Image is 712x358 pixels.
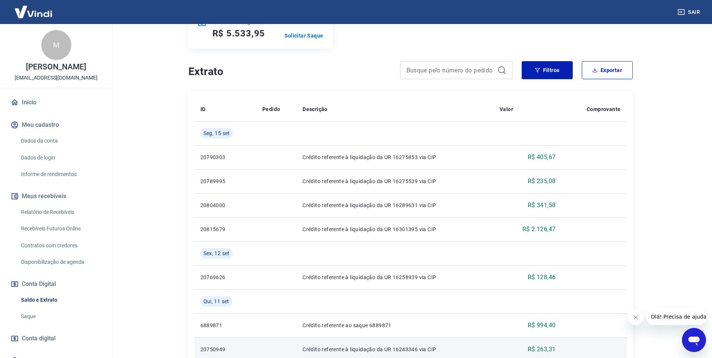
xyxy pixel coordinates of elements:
a: Solicitar Saque [284,32,324,39]
p: Valor [500,105,513,113]
p: R$ 263,31 [528,345,556,354]
p: 20769626 [200,274,250,281]
button: Meu cadastro [9,117,103,133]
a: Informe de rendimentos [18,167,103,182]
button: Filtros [522,61,573,79]
p: ID [200,105,206,113]
p: Crédito referente à liquidação da UR 16258939 via CIP [303,274,488,281]
a: Contratos com credores [18,238,103,253]
p: R$ 341,58 [528,201,556,210]
p: Crédito referente ao saque 6889871 [303,322,488,329]
a: Relatório de Recebíveis [18,205,103,220]
div: M [41,30,71,60]
button: Exportar [582,61,633,79]
p: R$ 2.126,47 [522,225,555,234]
h4: Extrato [188,64,391,79]
a: Recebíveis Futuros Online [18,221,103,236]
button: Conta Digital [9,276,103,292]
p: R$ 405,67 [528,153,556,162]
p: 20789995 [200,177,250,185]
a: Dados da conta [18,133,103,149]
p: 20790303 [200,153,250,161]
a: Conta digital [9,330,103,347]
button: Meus recebíveis [9,188,103,205]
iframe: Mensagem da empresa [646,308,706,325]
p: Descrição [303,105,328,113]
button: Sair [676,5,703,19]
p: 20804000 [200,202,250,209]
p: Crédito referente à liquidação da UR 16289631 via CIP [303,202,488,209]
h5: R$ 5.533,95 [212,27,265,39]
span: Olá! Precisa de ajuda? [5,5,63,11]
span: Qui, 11 set [203,298,229,305]
input: Busque pelo número do pedido [406,65,494,76]
a: Início [9,94,103,111]
p: [PERSON_NAME] [26,63,86,71]
p: Crédito referente à liquidação da UR 16243346 via CIP [303,346,488,353]
p: [EMAIL_ADDRESS][DOMAIN_NAME] [15,74,98,82]
img: Vindi [9,0,58,23]
p: Pedido [262,105,280,113]
p: Comprovante [587,105,620,113]
a: Saldo e Extrato [18,292,103,308]
span: Seg, 15 set [203,129,230,137]
p: 20815679 [200,226,250,233]
a: Saque [18,309,103,324]
p: R$ 235,08 [528,177,556,186]
iframe: Fechar mensagem [628,310,643,325]
p: R$ 994,40 [528,321,556,330]
a: Dados de login [18,150,103,165]
p: 20750949 [200,346,250,353]
p: 6889871 [200,322,250,329]
iframe: Botão para abrir a janela de mensagens [682,328,706,352]
p: Crédito referente à liquidação da UR 16301395 via CIP [303,226,488,233]
p: R$ 128,46 [528,273,556,282]
span: Sex, 12 set [203,250,230,257]
p: Crédito referente à liquidação da UR 16275539 via CIP [303,177,488,185]
span: Conta digital [22,333,56,344]
p: Crédito referente à liquidação da UR 16275853 via CIP [303,153,488,161]
a: Disponibilização de agenda [18,254,103,270]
